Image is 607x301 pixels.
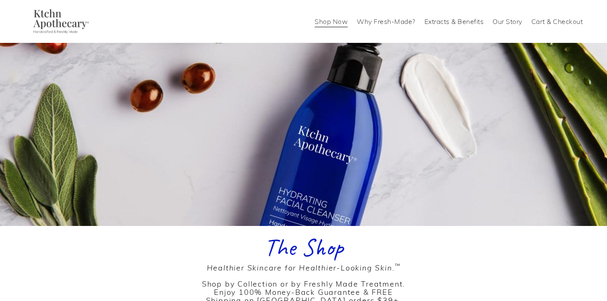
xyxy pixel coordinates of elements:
sup: ™ [395,261,401,269]
a: Our Story [493,15,522,28]
a: Cart & Checkout [531,15,583,28]
a: Shop Now [315,15,348,28]
img: Ktchn Apothecary [24,9,95,34]
a: Extracts & Benefits [424,15,484,28]
em: Healthier Skincare for Healthier-Looking Skin. [207,262,401,273]
a: Why Fresh-Made? [357,15,415,28]
span: The Shop [264,231,343,263]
